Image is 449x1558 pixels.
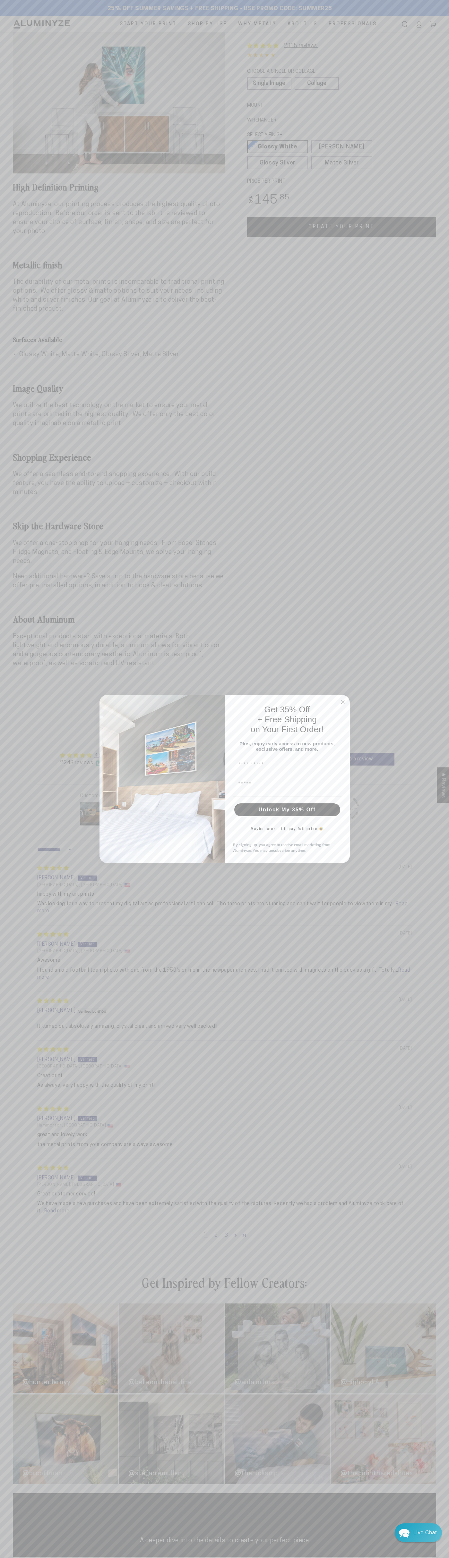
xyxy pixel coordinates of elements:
[395,1523,442,1542] div: Chat widget toggle
[413,1523,437,1542] div: Contact Us Directly
[264,705,310,714] span: Get 35% Off
[99,695,225,863] img: 728e4f65-7e6c-44e2-b7d1-0292a396982f.jpeg
[234,803,340,816] button: Unlock My 35% Off
[251,725,324,734] span: on Your First Order!
[247,823,327,835] button: Maybe later – I’ll pay full price 😅
[257,715,316,724] span: + Free Shipping
[239,741,335,752] span: Plus, enjoy early access to new products, exclusive offers, and more.
[233,842,330,853] span: By signing up, you agree to receive email marketing from Aluminyze. You may unsubscribe anytime.
[339,698,347,706] button: Close dialog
